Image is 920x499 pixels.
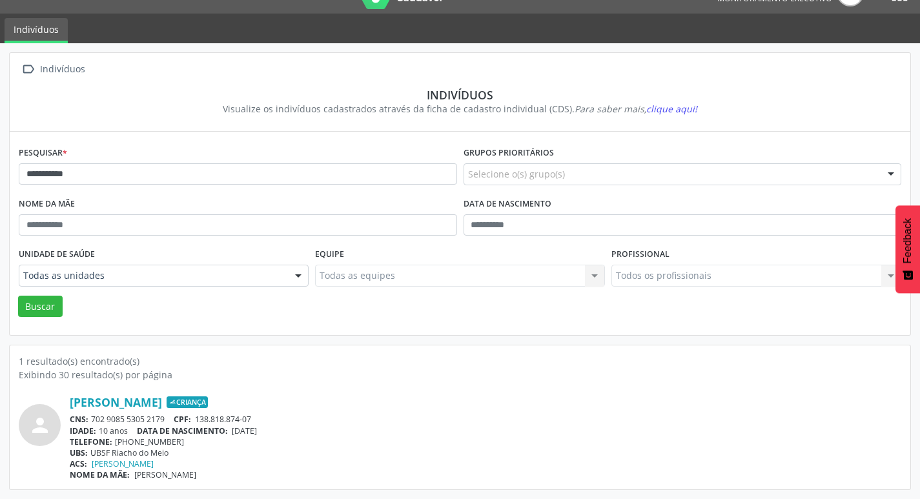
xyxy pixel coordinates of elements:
[23,269,282,282] span: Todas as unidades
[464,143,554,163] label: Grupos prioritários
[468,167,565,181] span: Selecione o(s) grupo(s)
[18,296,63,318] button: Buscar
[28,102,892,116] div: Visualize os indivíduos cadastrados através da ficha de cadastro individual (CDS).
[28,414,52,437] i: person
[19,143,67,163] label: Pesquisar
[19,60,37,79] i: 
[70,436,901,447] div: [PHONE_NUMBER]
[70,458,87,469] span: ACS:
[28,88,892,102] div: Indivíduos
[575,103,697,115] i: Para saber mais,
[646,103,697,115] span: clique aqui!
[902,218,914,263] span: Feedback
[464,194,551,214] label: Data de nascimento
[895,205,920,293] button: Feedback - Mostrar pesquisa
[167,396,208,408] span: Criança
[134,469,196,480] span: [PERSON_NAME]
[70,425,96,436] span: IDADE:
[70,447,901,458] div: UBSF Riacho do Meio
[174,414,191,425] span: CPF:
[19,354,901,368] div: 1 resultado(s) encontrado(s)
[70,436,112,447] span: TELEFONE:
[19,60,87,79] a:  Indivíduos
[19,194,75,214] label: Nome da mãe
[19,368,901,382] div: Exibindo 30 resultado(s) por página
[70,395,162,409] a: [PERSON_NAME]
[137,425,228,436] span: DATA DE NASCIMENTO:
[19,245,95,265] label: Unidade de saúde
[70,425,901,436] div: 10 anos
[232,425,257,436] span: [DATE]
[70,414,88,425] span: CNS:
[70,414,901,425] div: 702 9085 5305 2179
[70,447,88,458] span: UBS:
[92,458,154,469] a: [PERSON_NAME]
[5,18,68,43] a: Indivíduos
[37,60,87,79] div: Indivíduos
[70,469,130,480] span: NOME DA MÃE:
[195,414,251,425] span: 138.818.874-07
[611,245,670,265] label: Profissional
[315,245,344,265] label: Equipe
